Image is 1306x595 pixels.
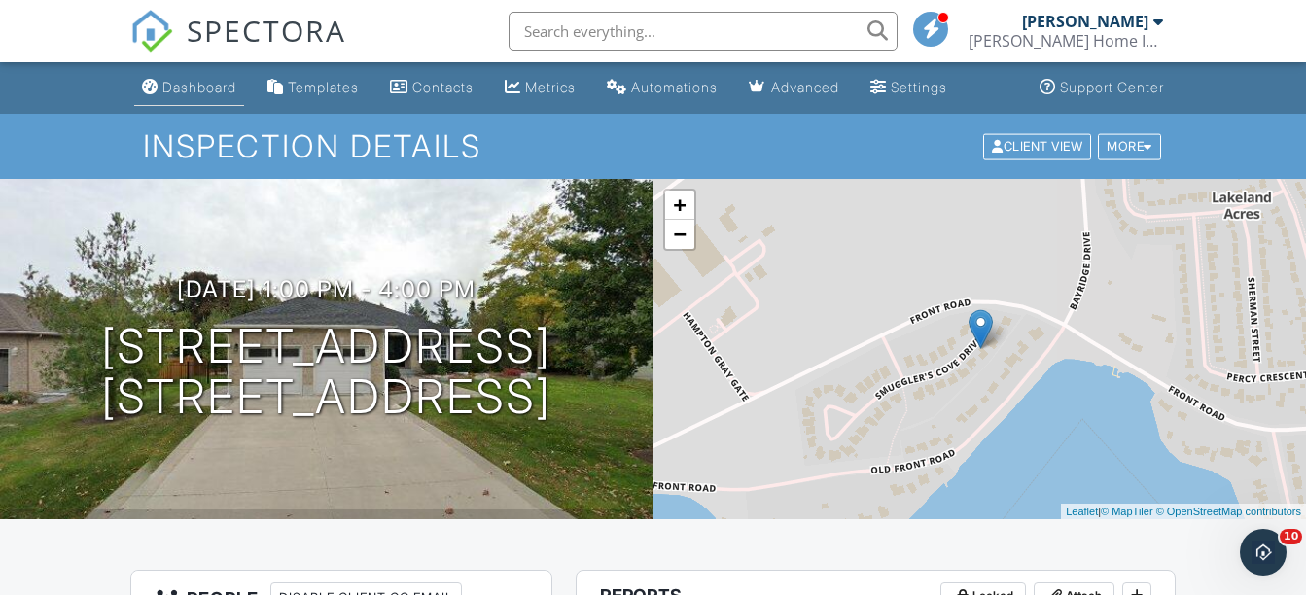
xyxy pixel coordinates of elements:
a: Zoom in [665,191,694,220]
span: SPECTORA [187,10,346,51]
a: Zoom out [665,220,694,249]
div: Templates [288,79,359,95]
a: Automations (Basic) [599,70,725,106]
span: 10 [1280,529,1302,544]
a: © MapTiler [1101,506,1153,517]
h3: [DATE] 1:00 pm - 4:00 pm [177,276,476,302]
a: Client View [981,138,1096,153]
div: Contacts [412,79,474,95]
a: Advanced [741,70,847,106]
div: Automations [631,79,718,95]
a: Support Center [1032,70,1172,106]
h1: Inspection Details [143,129,1163,163]
img: The Best Home Inspection Software - Spectora [130,10,173,52]
h1: [STREET_ADDRESS] [STREET_ADDRESS] [101,321,551,424]
a: Dashboard [134,70,244,106]
div: [PERSON_NAME] [1022,12,1148,31]
a: Contacts [382,70,481,106]
a: Metrics [497,70,583,106]
div: Client View [983,133,1091,159]
div: More [1098,133,1161,159]
div: Cofield Home Inspection Corp [969,31,1163,51]
a: Templates [260,70,367,106]
div: Advanced [771,79,839,95]
iframe: Intercom live chat [1240,529,1287,576]
input: Search everything... [509,12,898,51]
div: Settings [891,79,947,95]
div: Support Center [1060,79,1164,95]
div: Dashboard [162,79,236,95]
a: Settings [863,70,955,106]
a: Leaflet [1066,506,1098,517]
div: | [1061,504,1306,520]
a: SPECTORA [130,26,346,67]
div: Metrics [525,79,576,95]
a: © OpenStreetMap contributors [1156,506,1301,517]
